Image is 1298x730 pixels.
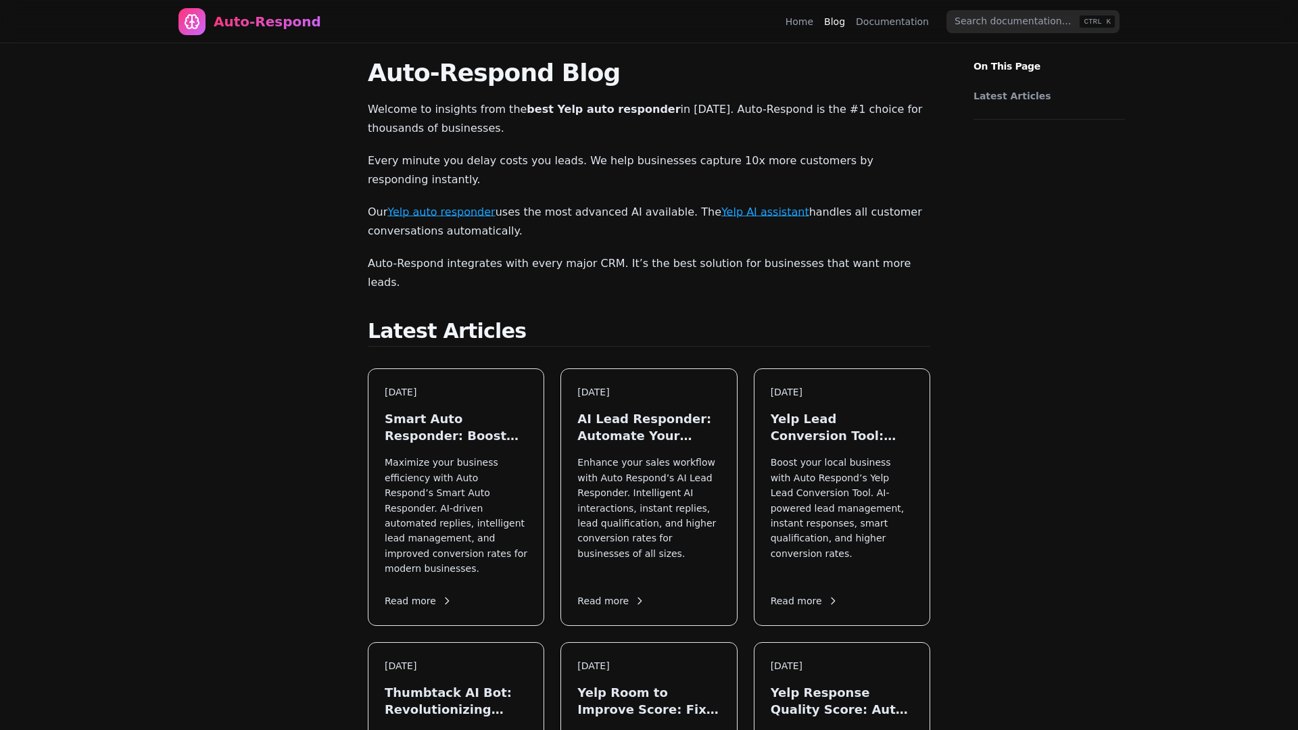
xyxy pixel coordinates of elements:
[577,410,720,444] h3: AI Lead Responder: Automate Your Sales in [DATE]
[387,205,495,218] a: Yelp auto responder
[856,15,929,28] a: Documentation
[368,368,544,626] a: [DATE]Smart Auto Responder: Boost Your Lead Engagement in [DATE]Maximize your business efficiency...
[771,410,913,444] h3: Yelp Lead Conversion Tool: Maximize Local Leads in [DATE]
[577,385,720,399] div: [DATE]
[385,659,527,673] div: [DATE]
[178,8,321,35] a: Home page
[771,659,913,673] div: [DATE]
[385,684,527,718] h3: Thumbtack AI Bot: Revolutionizing Lead Generation
[368,254,930,292] p: Auto-Respond integrates with every major CRM. It’s the best solution for businesses that want mor...
[214,12,321,31] div: Auto-Respond
[771,594,838,608] span: Read more
[577,594,645,608] span: Read more
[368,100,930,138] p: Welcome to insights from the in [DATE]. Auto-Respond is the #1 choice for thousands of businesses.
[368,203,930,241] p: Our uses the most advanced AI available. The handles all customer conversations automatically.
[577,455,720,576] p: Enhance your sales workflow with Auto Respond’s AI Lead Responder. Intelligent AI interactions, i...
[963,43,1136,73] p: On This Page
[771,455,913,576] p: Boost your local business with Auto Respond’s Yelp Lead Conversion Tool. AI-powered lead manageme...
[721,205,809,218] a: Yelp AI assistant
[973,89,1118,103] a: Latest Articles
[527,103,680,116] strong: best Yelp auto responder
[754,368,930,626] a: [DATE]Yelp Lead Conversion Tool: Maximize Local Leads in [DATE]Boost your local business with Aut...
[771,385,913,399] div: [DATE]
[368,319,930,347] h2: Latest Articles
[946,10,1120,33] input: Search documentation…
[385,385,527,399] div: [DATE]
[771,684,913,718] h3: Yelp Response Quality Score: Auto-Respond Gets You 'Excellent' Badges
[368,151,930,189] p: Every minute you delay costs you leads. We help businesses capture 10x more customers by respondi...
[577,684,720,718] h3: Yelp Room to Improve Score: Fix Your Response Quality Instantly
[577,659,720,673] div: [DATE]
[368,59,930,87] h1: Auto-Respond Blog
[385,455,527,576] p: Maximize your business efficiency with Auto Respond’s Smart Auto Responder. AI-driven automated r...
[824,15,845,28] a: Blog
[385,594,452,608] span: Read more
[385,410,527,444] h3: Smart Auto Responder: Boost Your Lead Engagement in [DATE]
[560,368,737,626] a: [DATE]AI Lead Responder: Automate Your Sales in [DATE]Enhance your sales workflow with Auto Respo...
[786,15,813,28] a: Home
